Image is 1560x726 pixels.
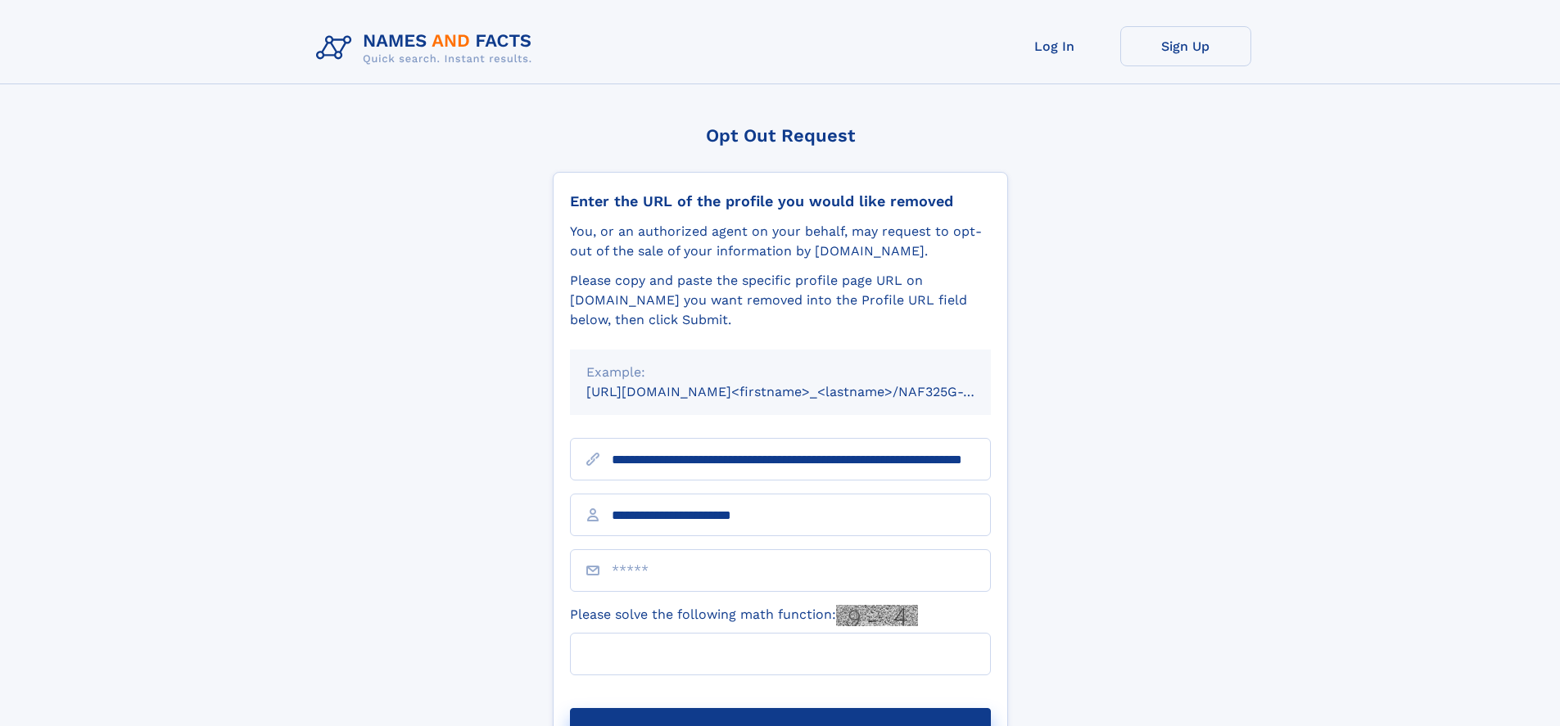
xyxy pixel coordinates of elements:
[570,192,991,210] div: Enter the URL of the profile you would like removed
[310,26,545,70] img: Logo Names and Facts
[586,363,974,382] div: Example:
[570,271,991,330] div: Please copy and paste the specific profile page URL on [DOMAIN_NAME] you want removed into the Pr...
[586,384,1022,399] small: [URL][DOMAIN_NAME]<firstname>_<lastname>/NAF325G-xxxxxxxx
[989,26,1120,66] a: Log In
[1120,26,1251,66] a: Sign Up
[570,605,918,626] label: Please solve the following math function:
[570,222,991,261] div: You, or an authorized agent on your behalf, may request to opt-out of the sale of your informatio...
[553,125,1008,146] div: Opt Out Request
